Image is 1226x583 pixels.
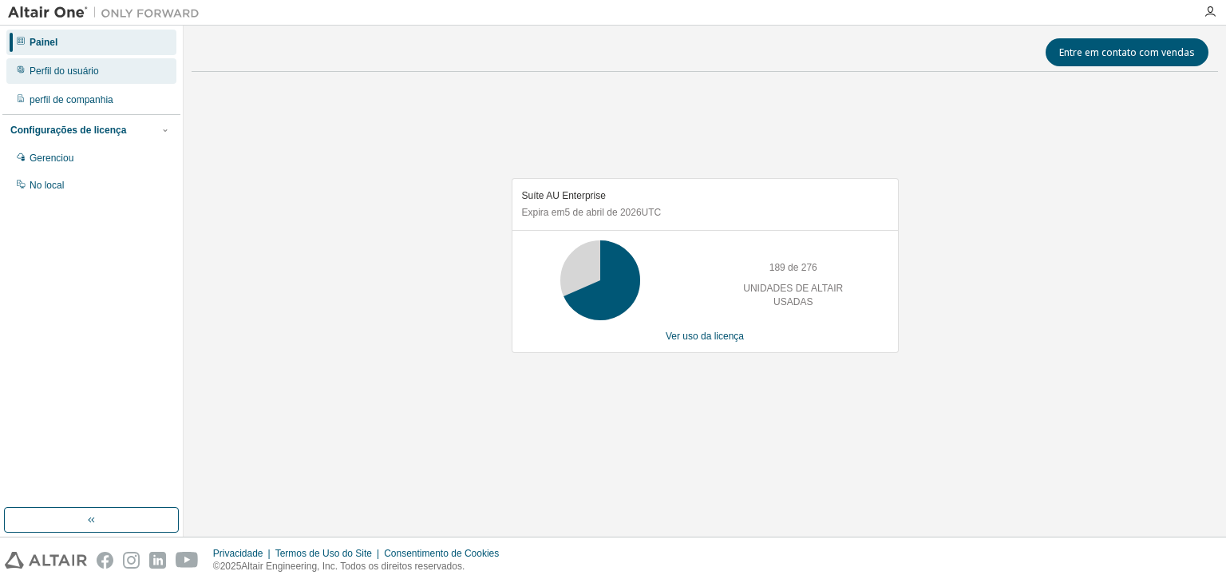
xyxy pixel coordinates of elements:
font: Suíte AU Enterprise [522,190,606,201]
font: UNIDADES DE ALTAIR USADAS [743,283,843,307]
img: facebook.svg [97,552,113,569]
font: 2025 [220,561,242,572]
font: Termos de Uso do Site [275,548,372,559]
font: Consentimento de Cookies [384,548,499,559]
img: instagram.svg [123,552,140,569]
button: Entre em contato com vendas [1046,38,1208,66]
font: Painel [30,37,57,48]
img: youtube.svg [176,552,199,569]
font: Expira em [522,207,565,218]
font: Perfil do usuário [30,65,99,77]
font: Gerenciou [30,153,73,164]
font: No local [30,180,64,191]
font: Privacidade [213,548,263,559]
font: 189 de 276 [769,262,817,273]
font: UTC [642,207,662,218]
font: perfil de companhia [30,94,113,105]
font: Altair Engineering, Inc. Todos os direitos reservados. [241,561,465,572]
img: Altair Um [8,5,208,21]
font: Configurações de licença [10,125,126,136]
font: Ver uso da licença [666,331,744,342]
font: © [213,561,220,572]
font: Entre em contato com vendas [1059,46,1195,59]
font: 5 de abril de 2026 [565,207,642,218]
img: altair_logo.svg [5,552,87,569]
img: linkedin.svg [149,552,166,569]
